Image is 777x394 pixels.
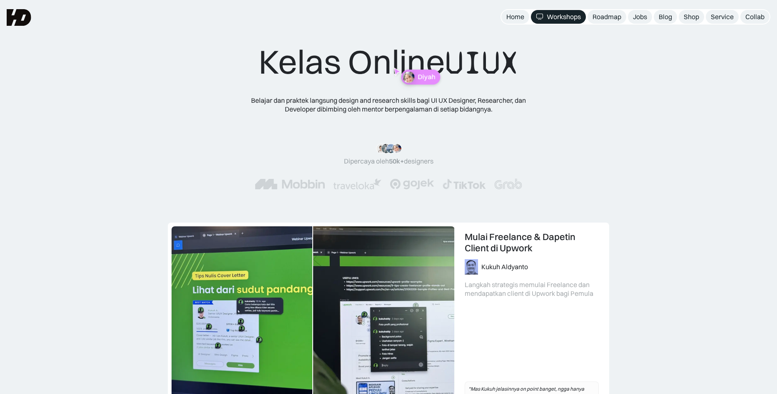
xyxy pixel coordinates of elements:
[501,10,529,24] a: Home
[593,12,621,21] div: Roadmap
[389,157,404,165] span: 50k+
[659,12,672,21] div: Blog
[711,12,734,21] div: Service
[259,42,518,83] div: Kelas Online
[418,73,435,81] p: Diyah
[547,12,581,21] div: Workshops
[239,96,538,114] div: Belajar dan praktek langsung design and research skills bagi UI UX Designer, Researcher, dan Deve...
[531,10,586,24] a: Workshops
[745,12,765,21] div: Collab
[633,12,647,21] div: Jobs
[654,10,677,24] a: Blog
[445,43,518,83] span: UIUX
[628,10,652,24] a: Jobs
[344,157,433,166] div: Dipercaya oleh designers
[684,12,699,21] div: Shop
[740,10,770,24] a: Collab
[588,10,626,24] a: Roadmap
[679,10,704,24] a: Shop
[706,10,739,24] a: Service
[506,12,524,21] div: Home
